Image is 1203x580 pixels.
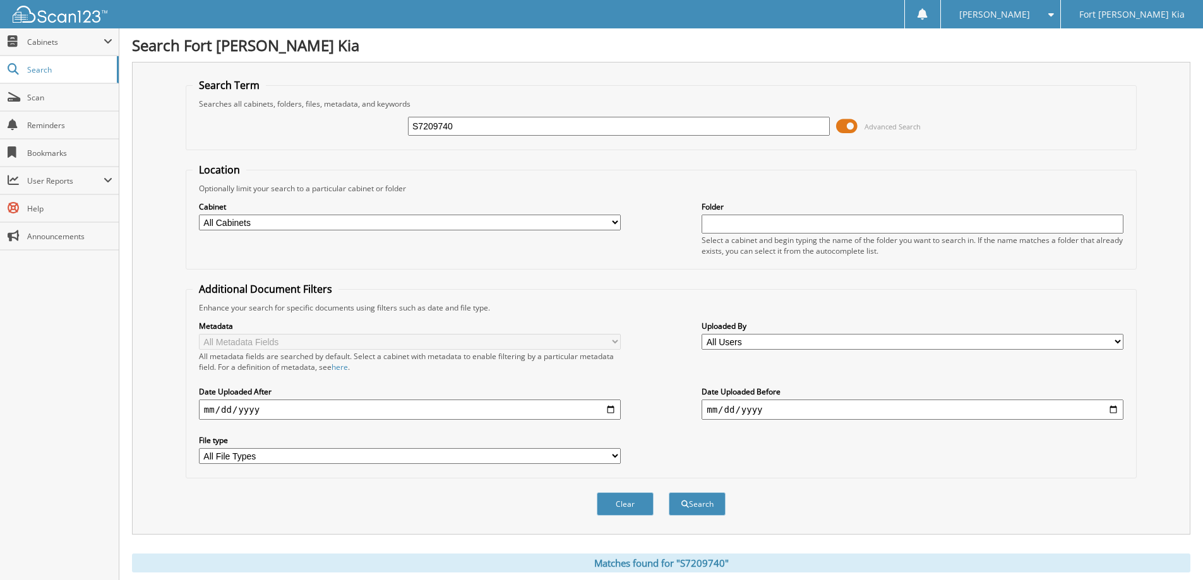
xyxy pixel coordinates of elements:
[702,386,1123,397] label: Date Uploaded Before
[193,98,1130,109] div: Searches all cabinets, folders, files, metadata, and keywords
[597,492,654,516] button: Clear
[199,399,621,420] input: start
[27,37,104,47] span: Cabinets
[193,282,338,296] legend: Additional Document Filters
[702,321,1123,331] label: Uploaded By
[27,120,112,131] span: Reminders
[332,362,348,372] a: here
[199,201,621,212] label: Cabinet
[27,148,112,158] span: Bookmarks
[199,435,621,446] label: File type
[193,78,266,92] legend: Search Term
[13,6,107,23] img: scan123-logo-white.svg
[27,231,112,242] span: Announcements
[27,64,111,75] span: Search
[27,92,112,103] span: Scan
[132,35,1190,56] h1: Search Fort [PERSON_NAME] Kia
[702,399,1123,420] input: end
[193,183,1130,194] div: Optionally limit your search to a particular cabinet or folder
[27,203,112,214] span: Help
[1079,11,1185,18] span: Fort [PERSON_NAME] Kia
[702,235,1123,256] div: Select a cabinet and begin typing the name of the folder you want to search in. If the name match...
[193,302,1130,313] div: Enhance your search for specific documents using filters such as date and file type.
[193,163,246,177] legend: Location
[199,386,621,397] label: Date Uploaded After
[959,11,1030,18] span: [PERSON_NAME]
[669,492,726,516] button: Search
[199,321,621,331] label: Metadata
[865,122,921,131] span: Advanced Search
[27,175,104,186] span: User Reports
[702,201,1123,212] label: Folder
[132,553,1190,572] div: Matches found for "S7209740"
[199,351,621,372] div: All metadata fields are searched by default. Select a cabinet with metadata to enable filtering b...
